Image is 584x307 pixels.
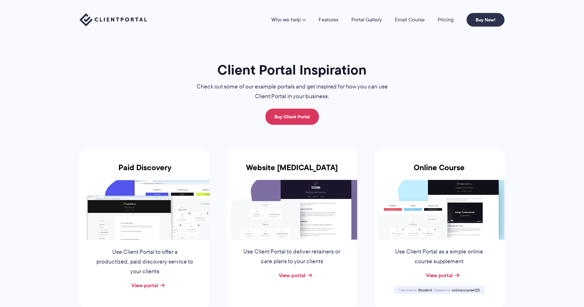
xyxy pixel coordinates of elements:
span: Student [418,287,432,293]
a: Pricing [438,17,454,22]
a: View portal [131,281,158,289]
span: Password [434,287,451,293]
h1: Client Portal Inspiration [183,61,401,78]
a: Who we help [271,17,306,22]
a: Buy Now! [467,13,505,27]
p: Use Client Portal as a simple online course supplement [390,247,489,266]
h3: Website [MEDICAL_DATA] [227,163,357,180]
a: Portal Gallery [351,17,382,22]
a: Email Course [395,17,425,22]
p: Use Client Portal to offer a productized, paid discovery service to your clients [95,247,194,277]
span: onlinecourse123 [452,287,480,293]
p: Check out some of our example portals and get inspired for how you can use Client Portal in your ... [183,82,401,101]
p: Use Client Portal to deliver retainers or care plans to your clients [243,247,341,266]
span: Username [399,287,417,293]
a: View portal [426,271,453,279]
a: Features [319,17,338,22]
h3: Online Course [374,163,505,180]
h3: Paid Discovery [79,163,210,180]
a: Buy Client Portal [265,109,319,125]
a: View portal [279,271,305,279]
